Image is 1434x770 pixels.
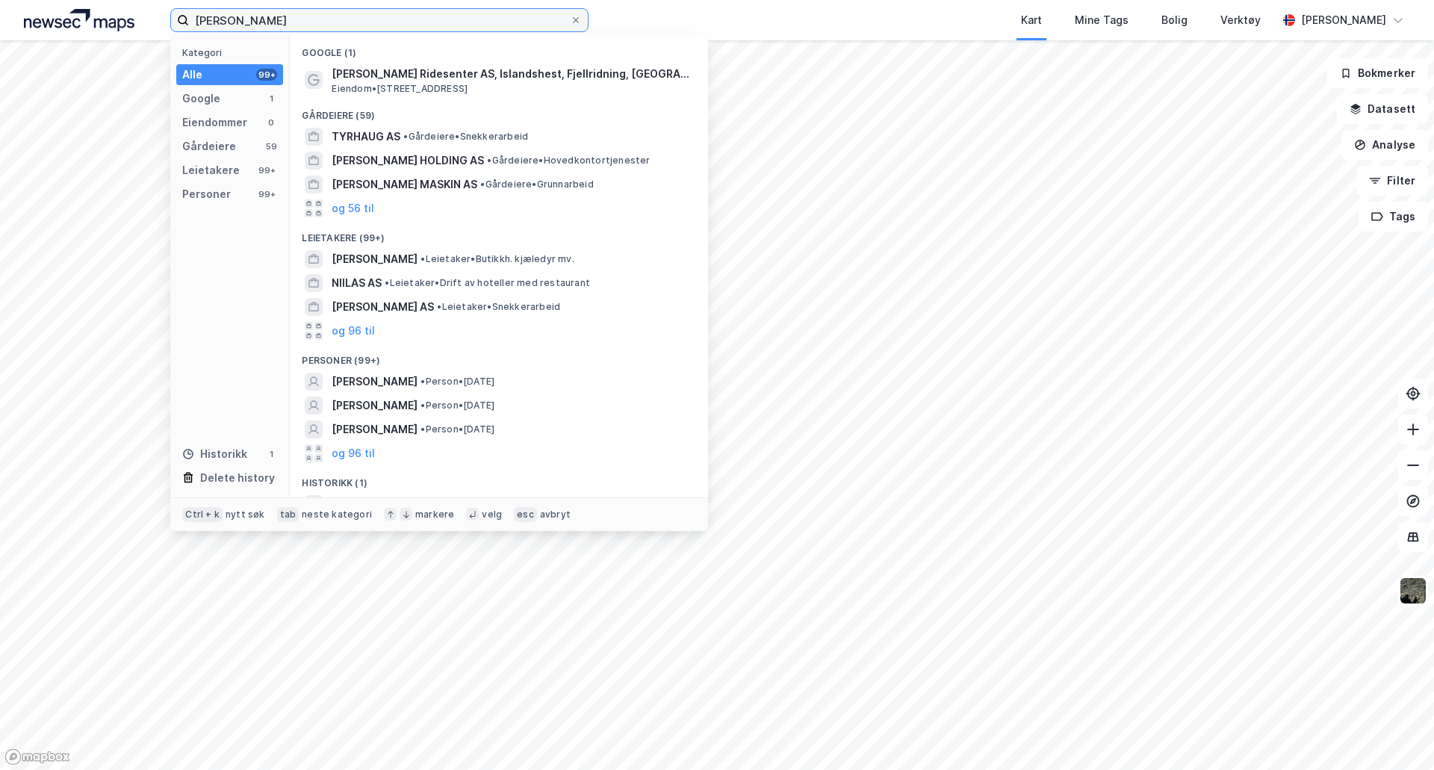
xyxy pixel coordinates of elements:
span: [PERSON_NAME] [332,495,418,513]
div: [PERSON_NAME] [1301,11,1386,29]
div: 99+ [256,69,277,81]
span: Person • [DATE] [420,376,494,388]
span: Person • [DATE] [420,423,494,435]
button: Datasett [1337,94,1428,124]
div: 0 [265,117,277,128]
div: Google (1) [290,35,708,62]
span: Leietaker • Butikkh. kjæledyr mv. [420,253,574,265]
div: Mine Tags [1075,11,1129,29]
div: 59 [265,140,277,152]
button: Tags [1359,202,1428,232]
div: Gårdeiere [182,137,236,155]
div: Ctrl + k [182,507,223,522]
div: Delete history [200,469,275,487]
div: Historikk [182,445,247,463]
div: avbryt [540,509,571,521]
div: Personer (99+) [290,343,708,370]
span: [PERSON_NAME] [332,373,418,391]
div: 1 [265,93,277,105]
div: Personer [182,185,231,203]
div: tab [277,507,299,522]
span: • [437,301,441,312]
span: Gårdeiere • Grunnarbeid [480,178,593,190]
span: • [480,178,485,190]
span: • [420,253,425,264]
span: Leietaker • Drift av hoteller med restaurant [385,277,590,289]
span: Leietaker • Snekkerarbeid [437,301,560,313]
div: 99+ [256,188,277,200]
div: Bolig [1161,11,1188,29]
button: og 96 til [332,322,375,340]
div: nytt søk [226,509,265,521]
div: Eiendommer [182,114,247,131]
button: og 96 til [332,444,375,462]
span: Gårdeiere • Snekkerarbeid [403,131,528,143]
div: Kart [1021,11,1042,29]
button: Analyse [1341,130,1428,160]
span: NIILAS AS [332,274,382,292]
div: Google [182,90,220,108]
div: Historikk (1) [290,465,708,492]
span: • [403,131,408,142]
div: esc [514,507,537,522]
span: • [385,277,389,288]
div: Leietakere (99+) [290,220,708,247]
span: • [420,423,425,435]
span: Person • [DATE] [420,400,494,412]
span: Gårdeiere • Hovedkontortjenester [487,155,650,167]
span: [PERSON_NAME] [332,397,418,415]
div: markere [415,509,454,521]
div: Verktøy [1220,11,1261,29]
span: [PERSON_NAME] MASKIN AS [332,176,477,193]
div: neste kategori [302,509,372,521]
span: • [420,376,425,387]
div: Gårdeiere (59) [290,98,708,125]
div: Kategori [182,47,283,58]
span: [PERSON_NAME] Ridesenter AS, Islandshest, Fjellridning, [GEOGRAPHIC_DATA], Horseback riding [332,65,690,83]
a: Mapbox homepage [4,748,70,766]
span: [PERSON_NAME] AS [332,298,434,316]
div: Alle [182,66,202,84]
img: logo.a4113a55bc3d86da70a041830d287a7e.svg [24,9,134,31]
button: og 56 til [332,199,374,217]
button: Bokmerker [1327,58,1428,88]
div: velg [482,509,502,521]
span: TYRHAUG AS [332,128,400,146]
div: Kontrollprogram for chat [1359,698,1434,770]
span: • [420,400,425,411]
img: 9k= [1399,577,1427,605]
input: Søk på adresse, matrikkel, gårdeiere, leietakere eller personer [189,9,570,31]
div: 1 [265,448,277,460]
button: Filter [1356,166,1428,196]
div: 99+ [256,164,277,176]
span: [PERSON_NAME] [332,250,418,268]
span: Eiendom • [STREET_ADDRESS] [332,83,468,95]
span: [PERSON_NAME] [332,420,418,438]
span: [PERSON_NAME] HOLDING AS [332,152,484,170]
div: Leietakere [182,161,240,179]
span: • [487,155,491,166]
iframe: Chat Widget [1359,698,1434,770]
